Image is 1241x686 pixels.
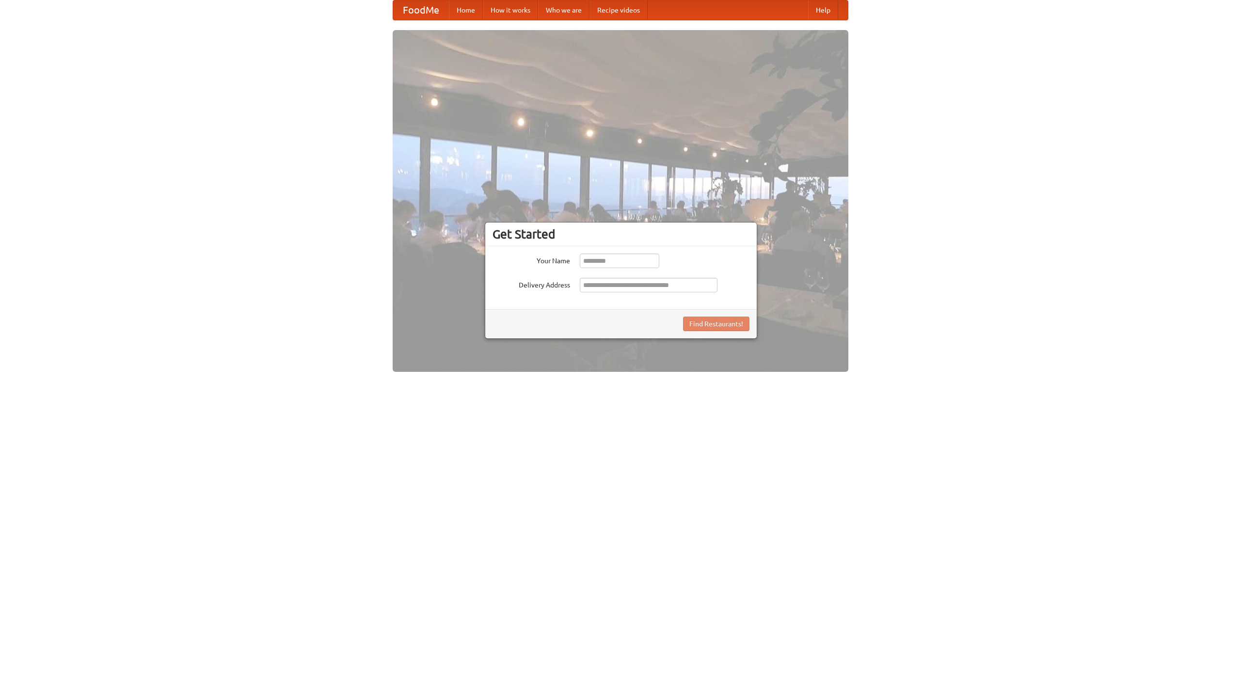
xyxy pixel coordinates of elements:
a: Recipe videos [589,0,648,20]
a: How it works [483,0,538,20]
a: Home [449,0,483,20]
a: Who we are [538,0,589,20]
h3: Get Started [493,227,749,241]
a: FoodMe [393,0,449,20]
a: Help [808,0,838,20]
label: Delivery Address [493,278,570,290]
label: Your Name [493,254,570,266]
button: Find Restaurants! [683,317,749,331]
